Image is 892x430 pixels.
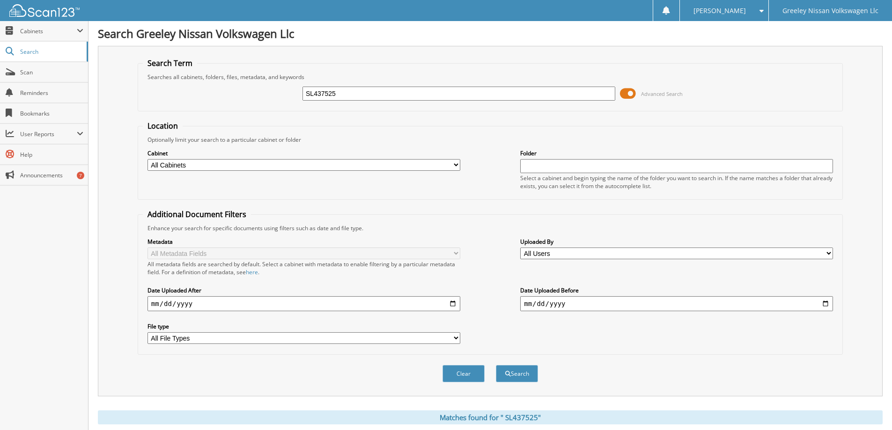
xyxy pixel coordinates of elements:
[20,130,77,138] span: User Reports
[147,238,460,246] label: Metadata
[520,174,833,190] div: Select a cabinet and begin typing the name of the folder you want to search in. If the name match...
[20,68,83,76] span: Scan
[143,58,197,68] legend: Search Term
[496,365,538,382] button: Search
[520,286,833,294] label: Date Uploaded Before
[20,151,83,159] span: Help
[20,171,83,179] span: Announcements
[147,322,460,330] label: File type
[143,224,838,232] div: Enhance your search for specific documents using filters such as date and file type.
[143,73,838,81] div: Searches all cabinets, folders, files, metadata, and keywords
[693,8,746,14] span: [PERSON_NAME]
[98,26,883,41] h1: Search Greeley Nissan Volkswagen Llc
[520,149,833,157] label: Folder
[143,209,251,219] legend: Additional Document Filters
[20,27,77,35] span: Cabinets
[641,90,683,97] span: Advanced Search
[20,89,83,97] span: Reminders
[782,8,878,14] span: Greeley Nissan Volkswagen Llc
[143,136,838,144] div: Optionally limit your search to a particular cabinet or folder
[147,286,460,294] label: Date Uploaded After
[147,149,460,157] label: Cabinet
[77,172,84,179] div: 7
[9,4,80,17] img: scan123-logo-white.svg
[143,121,183,131] legend: Location
[520,296,833,311] input: end
[147,260,460,276] div: All metadata fields are searched by default. Select a cabinet with metadata to enable filtering b...
[20,109,83,117] span: Bookmarks
[520,238,833,246] label: Uploaded By
[20,48,82,56] span: Search
[246,268,258,276] a: here
[98,410,883,424] div: Matches found for " SL437525"
[442,365,485,382] button: Clear
[147,296,460,311] input: start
